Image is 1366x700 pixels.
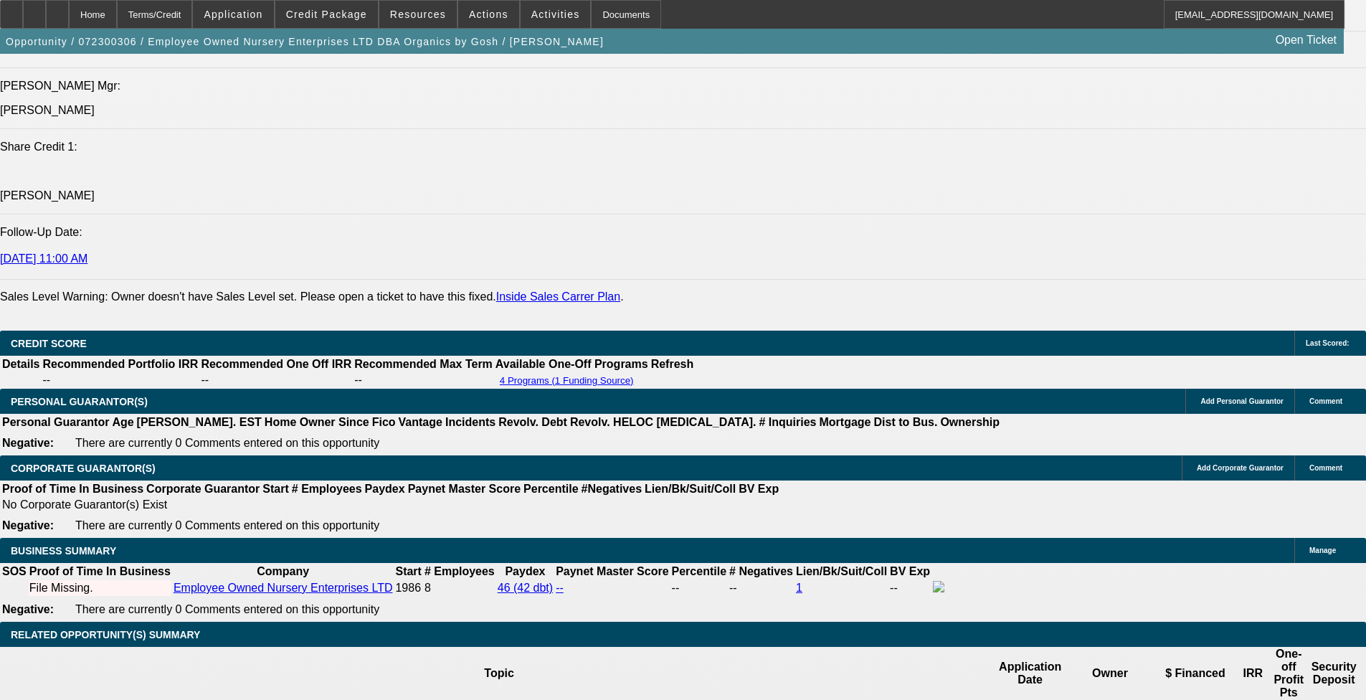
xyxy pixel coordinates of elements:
th: Recommended Portfolio IRR [42,357,199,372]
span: CORPORATE GUARANTOR(S) [11,463,156,474]
b: Ownership [940,416,1000,428]
b: Revolv. Debt [498,416,567,428]
b: # Inquiries [759,416,816,428]
b: Paydex [505,565,545,577]
div: -- [729,582,793,595]
span: There are currently 0 Comments entered on this opportunity [75,437,379,449]
td: No Corporate Guarantor(s) Exist [1,498,785,512]
button: 4 Programs (1 Funding Source) [495,374,638,387]
b: Negative: [2,519,54,531]
b: Company [257,565,309,577]
th: Application Date [998,647,1062,700]
th: Refresh [650,357,695,372]
b: Paynet Master Score [556,565,668,577]
b: Age [112,416,133,428]
div: -- [672,582,726,595]
a: Employee Owned Nursery Enterprises LTD [174,582,393,594]
b: BV Exp [739,483,779,495]
span: Add Corporate Guarantor [1197,464,1284,472]
div: File Missing. [29,582,171,595]
b: Vantage [399,416,442,428]
b: # Negatives [729,565,793,577]
b: Paynet Master Score [408,483,521,495]
span: Actions [469,9,508,20]
td: -- [889,580,931,596]
td: -- [42,373,199,387]
b: Start [262,483,288,495]
b: Negative: [2,603,54,615]
th: Owner [1062,647,1158,700]
b: Percentile [523,483,578,495]
a: -- [556,582,564,594]
label: Owner doesn't have Sales Level set. Please open a ticket to have this fixed. . [111,290,624,303]
span: Comment [1309,464,1342,472]
span: Application [204,9,262,20]
th: Recommended One Off IRR [200,357,352,372]
span: 8 [424,582,431,594]
b: Negative: [2,437,54,449]
span: Activities [531,9,580,20]
b: Revolv. HELOC [MEDICAL_DATA]. [570,416,756,428]
span: Opportunity / 072300306 / Employee Owned Nursery Enterprises LTD DBA Organics by Gosh / [PERSON_N... [6,36,604,47]
th: Available One-Off Programs [495,357,649,372]
b: # Employees [292,483,362,495]
b: Lien/Bk/Suit/Coll [796,565,887,577]
b: Home Owner Since [265,416,369,428]
b: Corporate Guarantor [146,483,260,495]
a: 1 [796,582,802,594]
img: facebook-icon.png [933,581,944,592]
b: [PERSON_NAME]. EST [137,416,262,428]
button: Application [193,1,273,28]
span: CREDIT SCORE [11,338,87,349]
td: -- [354,373,493,387]
td: 1986 [394,580,422,596]
th: Recommended Max Term [354,357,493,372]
b: Percentile [672,565,726,577]
span: There are currently 0 Comments entered on this opportunity [75,519,379,531]
span: Last Scored: [1306,339,1350,347]
th: Security Deposit [1304,647,1363,700]
a: 46 (42 dbt) [498,582,553,594]
b: BV Exp [890,565,930,577]
a: Inside Sales Carrer Plan [496,290,620,303]
th: SOS [1,564,27,579]
button: Actions [458,1,519,28]
span: Credit Package [286,9,367,20]
b: #Negatives [582,483,642,495]
th: $ Financed [1158,647,1233,700]
b: Mortgage [820,416,871,428]
th: Proof of Time In Business [29,564,171,579]
b: Start [395,565,421,577]
b: Personal Guarantor [2,416,109,428]
a: Open Ticket [1270,28,1342,52]
th: Details [1,357,40,372]
span: Manage [1309,547,1336,554]
th: Proof of Time In Business [1,482,144,496]
b: Fico [372,416,396,428]
th: IRR [1233,647,1273,700]
b: Incidents [445,416,495,428]
span: PERSONAL GUARANTOR(S) [11,396,148,407]
td: -- [200,373,352,387]
span: Add Personal Guarantor [1200,397,1284,405]
span: Comment [1309,397,1342,405]
span: RELATED OPPORTUNITY(S) SUMMARY [11,629,200,640]
b: Lien/Bk/Suit/Coll [645,483,736,495]
th: One-off Profit Pts [1273,647,1304,700]
button: Credit Package [275,1,378,28]
b: Dist to Bus. [874,416,938,428]
button: Resources [379,1,457,28]
span: Resources [390,9,446,20]
span: BUSINESS SUMMARY [11,545,116,557]
span: There are currently 0 Comments entered on this opportunity [75,603,379,615]
button: Activities [521,1,591,28]
b: # Employees [424,565,495,577]
b: Paydex [365,483,405,495]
